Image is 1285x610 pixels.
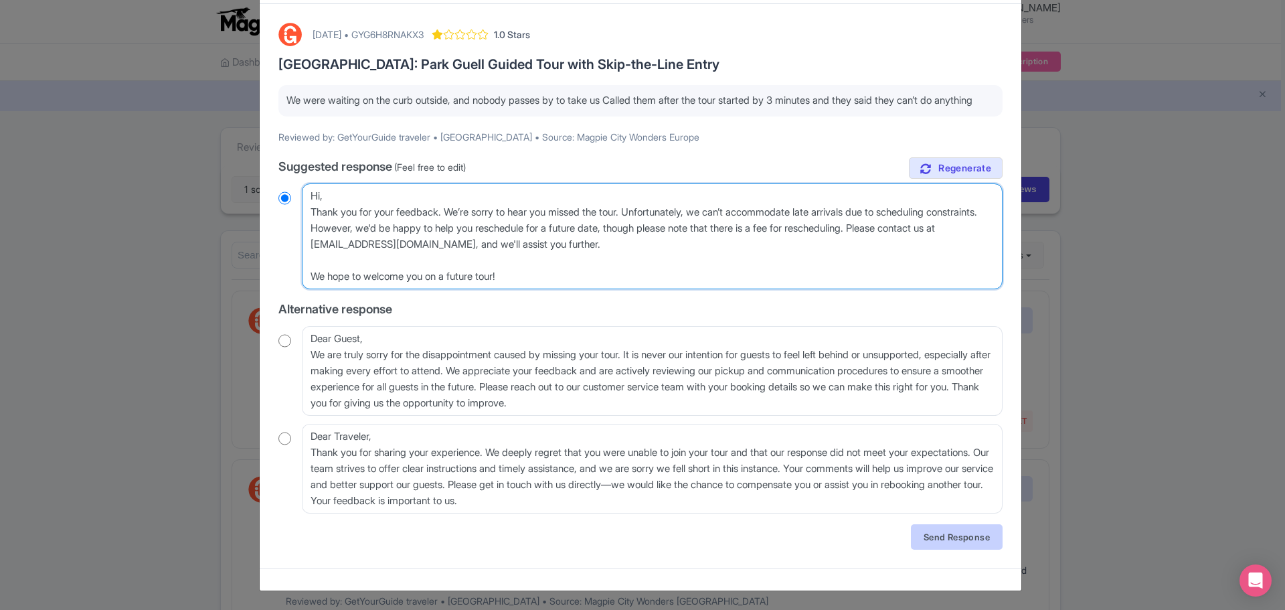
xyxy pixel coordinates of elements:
a: Send Response [911,524,1003,550]
span: (Feel free to edit) [394,161,466,173]
div: Open Intercom Messenger [1239,564,1272,597]
span: Regenerate [938,162,991,175]
h3: [GEOGRAPHIC_DATA]: Park Guell Guided Tour with Skip-the-Line Entry [278,57,1003,72]
span: 1.0 Stars [494,27,530,42]
img: GetYourGuide Logo [278,23,302,46]
span: Suggested response [278,159,392,173]
textarea: Dear Traveler, Thank you for sharing your experience. We deeply regret that you were unable to jo... [302,424,1003,514]
a: Regenerate [909,157,1003,179]
textarea: Dear GetYourGuide traveler, Thank you for bringing this to our attention. We sincerely apologize ... [302,183,1003,289]
p: We were waiting on the curb outside, and nobody passes by to take us Called them after the tour s... [286,93,995,108]
p: Reviewed by: GetYourGuide traveler • [GEOGRAPHIC_DATA] • Source: Magpie City Wonders Europe [278,130,1003,144]
div: [DATE] • GYG6H8RNAKX3 [313,27,424,42]
span: Alternative response [278,302,392,316]
textarea: Dear Guest, We are truly sorry for the disappointment caused by missing your tour. It is never ou... [302,326,1003,416]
